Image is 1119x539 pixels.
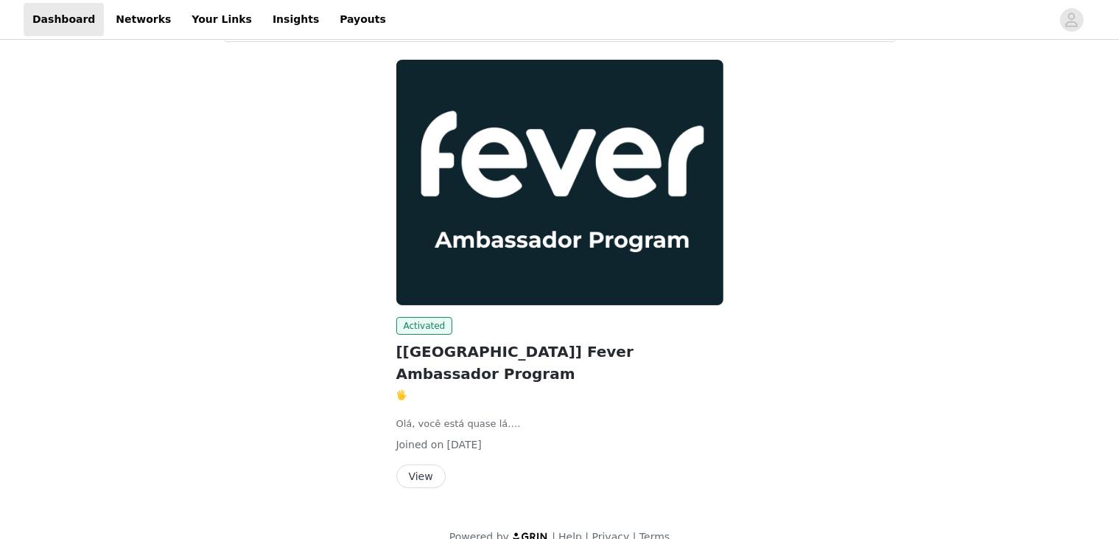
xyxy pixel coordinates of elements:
h2: [[GEOGRAPHIC_DATA]] Fever Ambassador Program [396,341,723,385]
p: 🖐️ [396,388,723,403]
img: Fever Ambassadors [396,60,723,305]
a: Dashboard [24,3,104,36]
span: Activated [396,317,453,335]
span: Joined on [396,439,444,451]
p: Olá, você está quase lá. [396,417,723,431]
a: Insights [264,3,328,36]
a: Networks [107,3,180,36]
span: [DATE] [447,439,482,451]
button: View [396,465,446,488]
a: Payouts [331,3,395,36]
a: Your Links [183,3,261,36]
div: avatar [1064,8,1078,32]
a: View [396,471,446,482]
